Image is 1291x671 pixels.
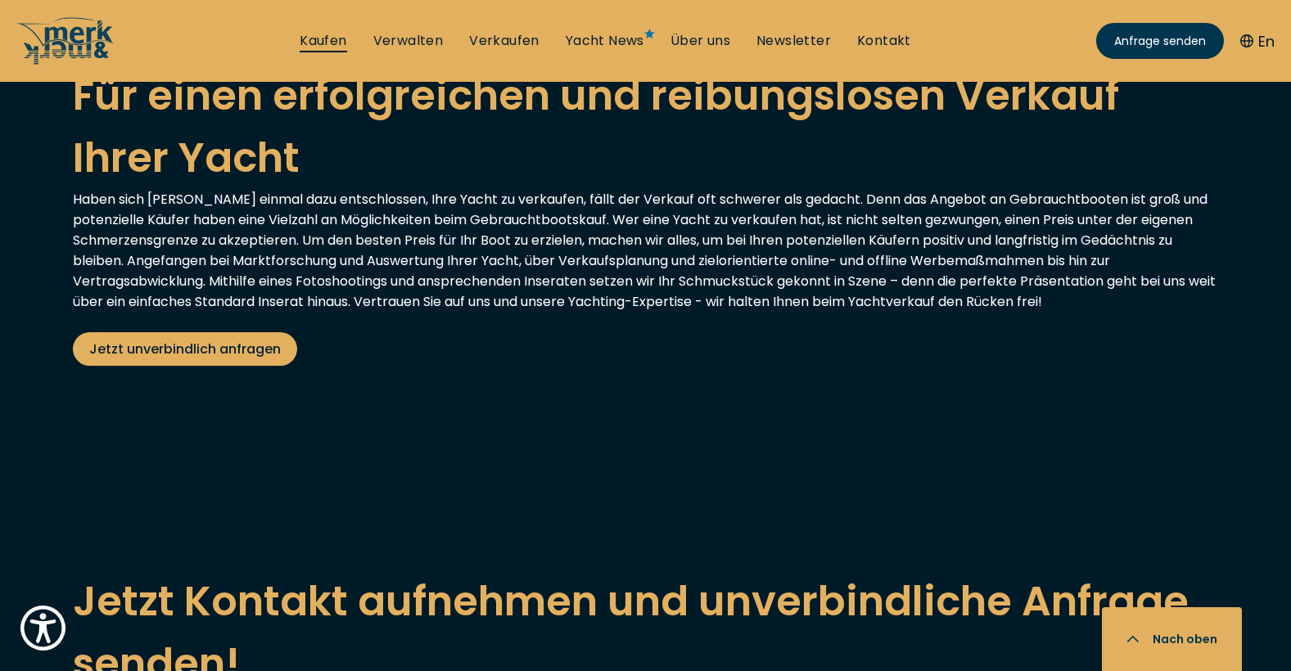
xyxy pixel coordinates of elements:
a: Kaufen [300,32,346,50]
a: Jetzt unverbindlich anfragen [73,332,297,366]
a: Newsletter [756,32,831,50]
div: Haben sich [PERSON_NAME] einmal dazu entschlossen, Ihre Yacht zu verkaufen, fällt der Verkauf oft... [73,65,1219,366]
a: Yacht News [566,32,644,50]
span: Anfrage senden [1114,33,1206,50]
button: Show Accessibility Preferences [16,601,70,655]
h2: Für einen erfolgreichen und reibungslosen Verkauf Ihrer Yacht [73,65,1219,189]
span: Jetzt unverbindlich anfragen [89,339,281,359]
a: Kontakt [857,32,911,50]
a: Anfrage senden [1096,23,1224,59]
a: Über uns [670,32,730,50]
a: Verkaufen [469,32,539,50]
button: Nach oben [1102,607,1242,671]
button: En [1240,30,1275,52]
a: Verwalten [373,32,444,50]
